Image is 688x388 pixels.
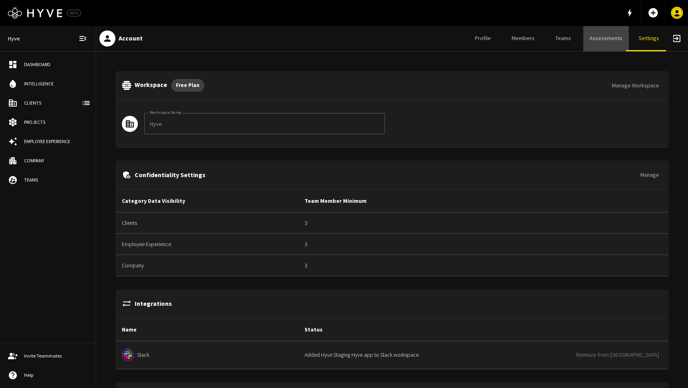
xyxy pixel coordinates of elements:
[298,234,669,255] td: 3
[150,109,182,115] label: Workspace Name
[135,300,662,307] h2: Integrations
[573,348,662,362] button: Remove from [GEOGRAPHIC_DATA]
[8,79,18,89] span: water_drop
[463,26,669,51] div: client navigation tabs
[103,34,112,43] span: person
[24,352,88,360] div: Invite Teammates
[543,26,583,51] a: Teams
[24,80,88,87] div: Intelligence
[298,212,669,234] td: 3
[24,157,88,164] div: Company
[298,255,669,276] td: 3
[115,255,298,276] td: Company
[67,10,81,16] div: BETA
[135,171,637,179] h2: Confidentiality Settings
[648,7,659,18] span: add_circle
[629,26,669,51] a: Settings
[637,168,662,182] button: Manage
[135,79,609,92] h2: Workspace
[171,82,204,89] span: Free Plan
[298,341,504,369] td: Added Hyve Staging Hyve app to Slack workspace
[672,34,682,43] span: exit_to_app
[503,26,543,51] a: Members
[583,26,629,51] a: Assessments
[119,33,143,44] h6: Account
[669,30,685,46] button: Sign Out
[298,190,669,212] th: Team Member Minimum
[463,26,503,51] a: Profile
[122,349,134,361] img: slack.com
[24,61,88,68] div: Dashboard
[115,212,298,234] td: Clients
[24,99,88,107] div: Clients
[115,190,298,212] th: Category Data Visibility
[115,234,298,255] td: Employee Experience
[609,78,662,93] button: Manage Workspace
[115,341,298,369] td: Slack
[115,318,298,341] th: Name
[298,318,504,341] th: Status
[24,372,88,379] div: Help
[24,138,88,145] div: Employee Experience
[78,95,94,111] button: client-list
[24,176,88,184] div: Teams
[644,4,662,22] button: Add
[24,119,88,126] div: Projects
[5,31,23,46] a: Hyve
